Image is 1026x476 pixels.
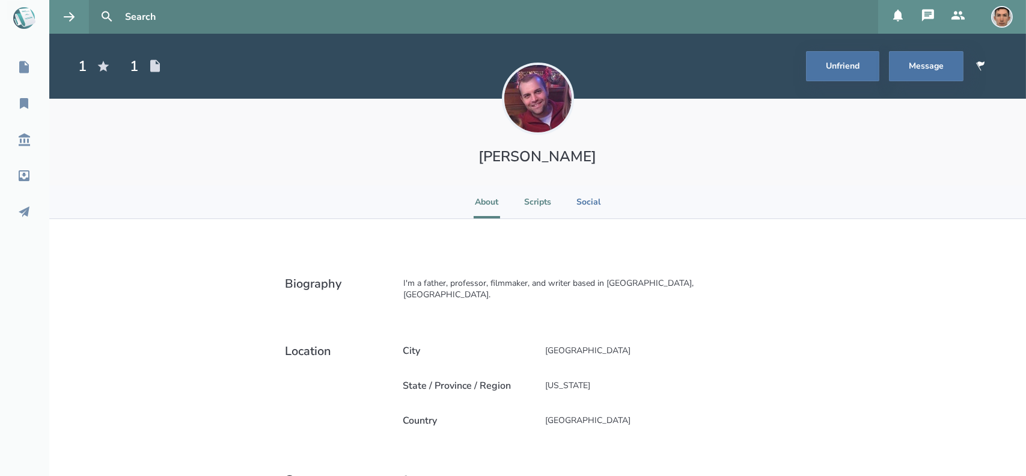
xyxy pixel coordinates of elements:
button: Message [889,51,963,81]
li: About [474,185,500,218]
h2: Biography [286,276,394,302]
div: Total Scripts [130,57,162,76]
div: Total Recommends [78,57,111,76]
li: Scripts [524,185,551,218]
img: user_1718118867-crop.jpg [502,63,574,135]
div: [US_STATE] [536,369,601,402]
div: [GEOGRAPHIC_DATA] [536,404,641,437]
div: 1 [78,57,87,76]
div: I'm a father, professor, filmmaker, and writer based in [GEOGRAPHIC_DATA], [GEOGRAPHIC_DATA]. [394,267,790,311]
h1: [PERSON_NAME] [427,147,649,166]
li: Social [575,185,602,218]
div: 1 [130,57,138,76]
div: [GEOGRAPHIC_DATA] [536,335,641,367]
h2: Country [403,414,536,427]
h2: Location [286,343,394,431]
h2: State / Province / Region [403,379,536,392]
img: user_1756948650-crop.jpg [991,6,1013,28]
button: Unfriend [806,51,879,81]
h2: City [403,344,536,357]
